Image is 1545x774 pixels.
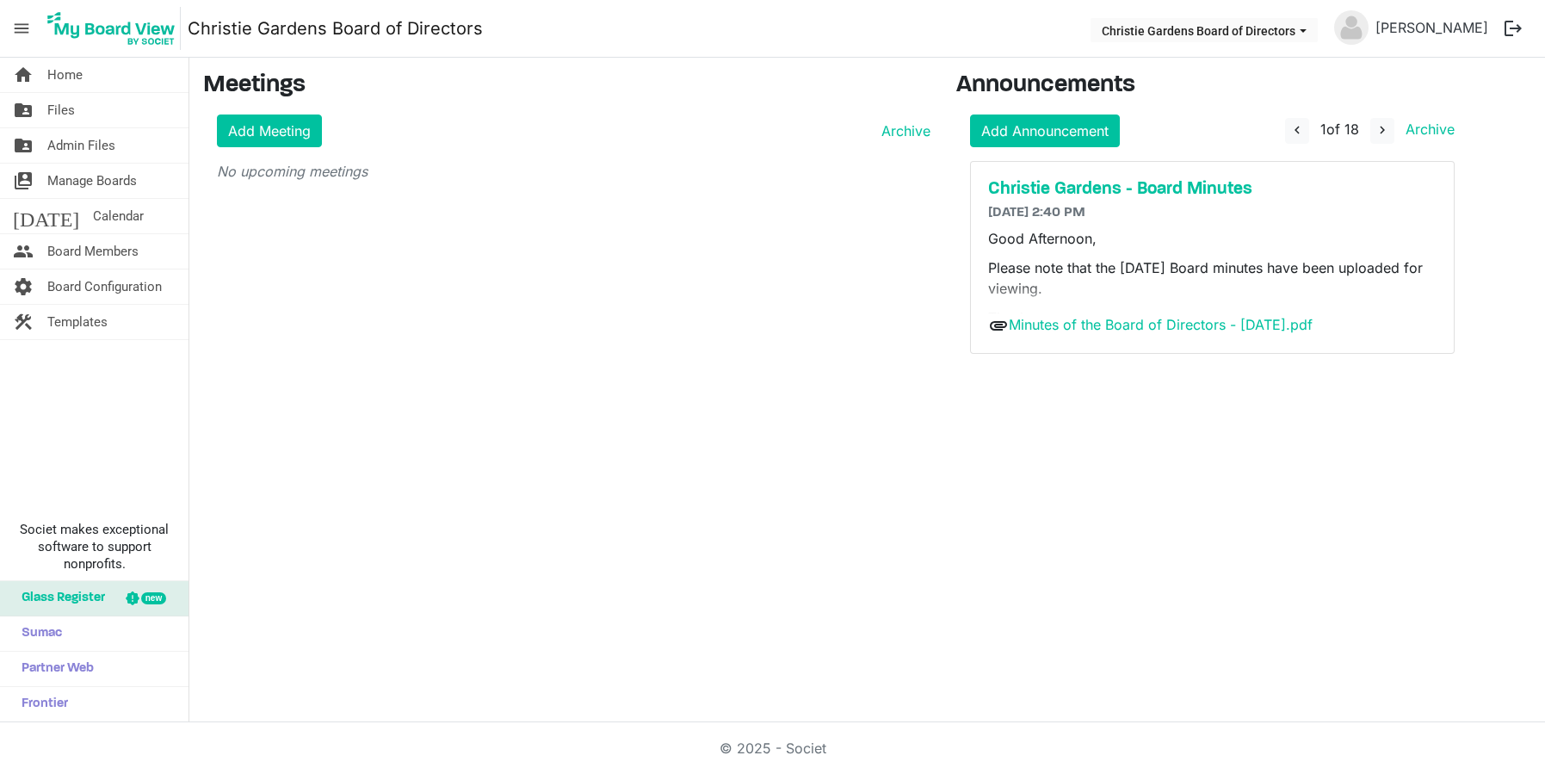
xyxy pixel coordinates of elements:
span: folder_shared [13,128,34,163]
span: navigate_before [1289,122,1305,138]
span: people [13,234,34,269]
span: navigate_next [1375,122,1390,138]
a: Christie Gardens - Board Minutes [988,179,1437,200]
h3: Meetings [203,71,930,101]
span: Frontier [13,687,68,721]
span: folder_shared [13,93,34,127]
span: Glass Register [13,581,105,616]
span: menu [5,12,38,45]
p: No upcoming meetings [217,161,930,182]
span: switch_account [13,164,34,198]
a: Archive [874,121,930,141]
span: home [13,58,34,92]
a: Archive [1399,121,1455,138]
span: Calendar [93,199,144,233]
button: navigate_before [1285,118,1309,144]
a: © 2025 - Societ [720,740,826,757]
p: Good Afternoon, [988,228,1437,249]
a: Minutes of the Board of Directors - [DATE].pdf [1009,316,1313,333]
p: Please note that the [DATE] Board minutes have been uploaded for viewing. [988,257,1437,299]
span: construction [13,305,34,339]
span: attachment [988,315,1009,336]
span: Partner Web [13,652,94,686]
a: My Board View Logo [42,7,188,50]
button: logout [1495,10,1531,46]
span: Board Configuration [47,269,162,304]
h3: Announcements [956,71,1468,101]
span: [DATE] 2:40 PM [988,206,1085,220]
span: Sumac [13,616,62,651]
span: Manage Boards [47,164,137,198]
span: [DATE] [13,199,79,233]
button: Christie Gardens Board of Directors dropdownbutton [1091,18,1318,42]
a: Christie Gardens Board of Directors [188,11,483,46]
span: Admin Files [47,128,115,163]
span: Societ makes exceptional software to support nonprofits. [8,521,181,573]
a: Add Announcement [970,115,1120,147]
p: Thank you, [988,307,1437,328]
a: Add Meeting [217,115,322,147]
img: My Board View Logo [42,7,181,50]
img: no-profile-picture.svg [1334,10,1369,45]
span: settings [13,269,34,304]
button: navigate_next [1370,118,1394,144]
span: 1 [1320,121,1326,138]
span: Home [47,58,83,92]
span: of 18 [1320,121,1359,138]
div: new [141,592,166,604]
span: Templates [47,305,108,339]
span: Files [47,93,75,127]
span: Board Members [47,234,139,269]
a: [PERSON_NAME] [1369,10,1495,45]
